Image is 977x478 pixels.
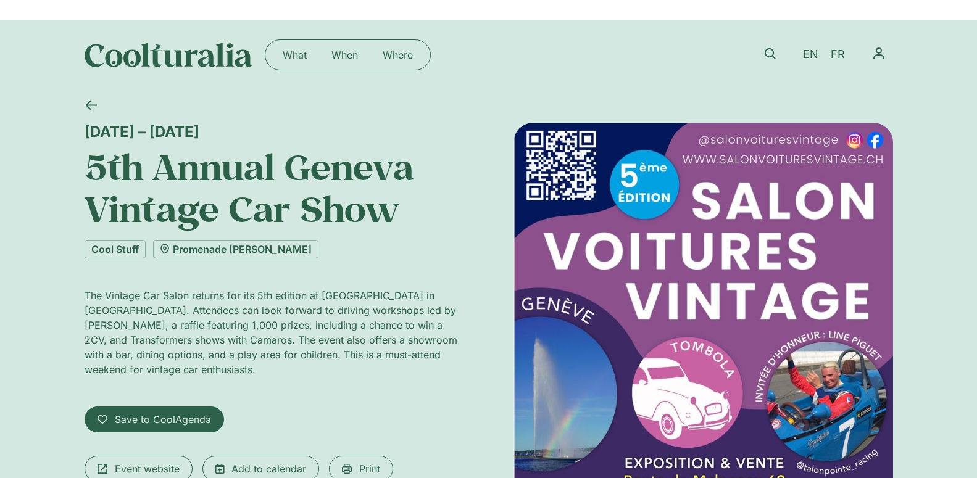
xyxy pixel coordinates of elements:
[865,39,893,68] button: Menu Toggle
[319,45,370,65] a: When
[85,123,464,141] div: [DATE] – [DATE]
[115,461,180,476] span: Event website
[865,39,893,68] nav: Menu
[85,288,464,377] p: The Vintage Car Salon returns for its 5th edition at [GEOGRAPHIC_DATA] in [GEOGRAPHIC_DATA]. Atte...
[831,48,845,61] span: FR
[270,45,319,65] a: What
[803,48,818,61] span: EN
[115,412,211,427] span: Save to CoolAgenda
[231,461,306,476] span: Add to calendar
[825,46,851,64] a: FR
[359,461,380,476] span: Print
[370,45,425,65] a: Where
[153,240,318,258] a: Promenade [PERSON_NAME]
[85,146,464,230] h1: 5th Annual Geneva Vintage Car Show
[797,46,825,64] a: EN
[270,45,425,65] nav: Menu
[85,406,224,432] a: Save to CoolAgenda
[85,240,146,258] a: Cool Stuff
